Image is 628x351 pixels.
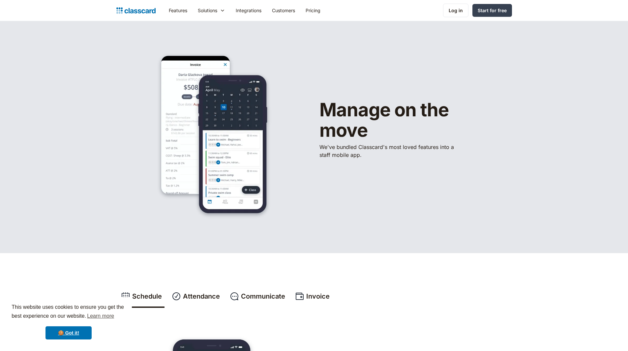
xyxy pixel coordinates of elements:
[300,3,326,18] a: Pricing
[241,291,285,301] div: Communicate
[267,3,300,18] a: Customers
[319,100,491,140] h1: Manage on the move
[193,3,230,18] div: Solutions
[472,4,512,17] a: Start for free
[12,303,126,321] span: This website uses cookies to ensure you get the best experience on our website.
[230,3,267,18] a: Integrations
[319,143,458,159] p: We've bundled ​Classcard's most loved features into a staff mobile app.
[5,297,132,346] div: cookieconsent
[198,7,217,14] div: Solutions
[183,291,220,301] div: Attendance
[478,7,507,14] div: Start for free
[164,3,193,18] a: Features
[86,311,115,321] a: learn more about cookies
[306,291,330,301] div: Invoice
[45,326,92,339] a: dismiss cookie message
[116,6,156,15] a: Logo
[132,291,162,301] div: Schedule
[449,7,463,14] div: Log in
[443,4,468,17] a: Log in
